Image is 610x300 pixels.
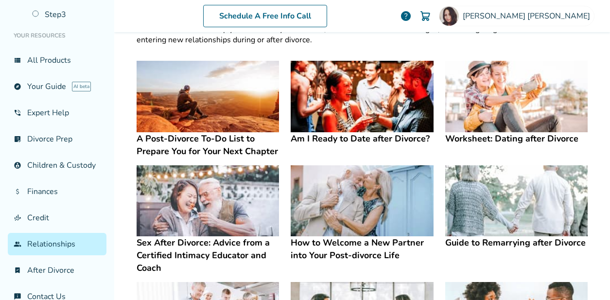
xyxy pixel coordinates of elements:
span: bookmark_check [14,266,21,274]
span: [PERSON_NAME] [PERSON_NAME] [463,11,594,21]
h4: Guide to Remarrying after Divorce [445,236,588,249]
a: account_childChildren & Custody [8,154,106,176]
img: How to Welcome a New Partner into Your Post-divorce Life [291,165,433,237]
a: Guide to Remarrying after DivorceGuide to Remarrying after Divorce [445,165,588,249]
a: help [400,10,412,22]
img: Sex After Divorce: Advice from a Certified Intimacy Educator and Coach [137,165,279,237]
img: Worksheet: Dating after Divorce [445,61,588,132]
a: bookmark_checkAfter Divorce [8,259,106,282]
li: Your Resources [8,26,106,45]
a: Sex After Divorce: Advice from a Certified Intimacy Educator and CoachSex After Divorce: Advice f... [137,165,279,275]
span: explore [14,83,21,90]
h4: Am I Ready to Date after Divorce? [291,132,433,145]
a: A Post-Divorce To-Do List to Prepare You for Your Next ChapterA Post-Divorce To-Do List to Prepar... [137,61,279,158]
h4: Worksheet: Dating after Divorce [445,132,588,145]
h4: Sex After Divorce: Advice from a Certified Intimacy Educator and Coach [137,236,279,274]
a: How to Welcome a New Partner into Your Post-divorce LifeHow to Welcome a New Partner into Your Po... [291,165,433,262]
span: AI beta [72,82,91,91]
a: attach_moneyFinances [8,180,106,203]
a: Step3 [26,3,106,26]
img: Rocio Salazar [439,6,459,26]
a: exploreYour GuideAI beta [8,75,106,98]
a: groupRelationships [8,233,106,255]
span: view_list [14,56,21,64]
a: Schedule A Free Info Call [203,5,327,27]
a: Worksheet: Dating after DivorceWorksheet: Dating after Divorce [445,61,588,145]
h4: A Post-Divorce To-Do List to Prepare You for Your Next Chapter [137,132,279,158]
span: attach_money [14,188,21,195]
a: list_alt_checkDivorce Prep [8,128,106,150]
span: phone_in_talk [14,109,21,117]
span: finance_mode [14,214,21,222]
h4: How to Welcome a New Partner into Your Post-divorce Life [291,236,433,262]
iframe: Chat Widget [561,253,610,300]
img: Guide to Remarrying after Divorce [445,165,588,237]
span: account_child [14,161,21,169]
img: Am I Ready to Date after Divorce? [291,61,433,132]
a: finance_modeCredit [8,207,106,229]
img: A Post-Divorce To-Do List to Prepare You for Your Next Chapter [137,61,279,132]
img: Cart [419,10,431,22]
span: list_alt_check [14,135,21,143]
a: Am I Ready to Date after Divorce?Am I Ready to Date after Divorce? [291,61,433,145]
a: phone_in_talkExpert Help [8,102,106,124]
span: group [14,240,21,248]
a: view_listAll Products [8,49,106,71]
